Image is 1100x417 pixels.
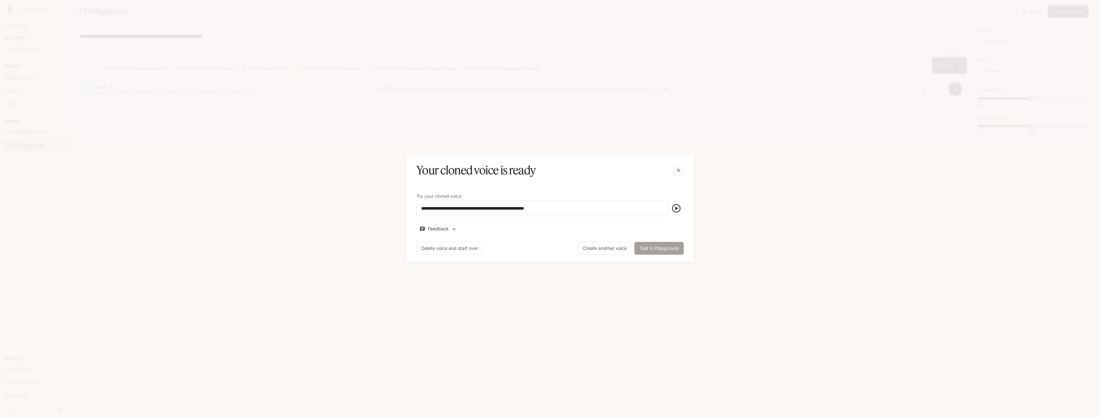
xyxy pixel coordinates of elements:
button: Create another voice [578,242,632,255]
p: Try your cloned voice [416,194,461,198]
button: Delete voice and start over [416,242,483,255]
button: Test in Playground [634,242,684,255]
h5: Your cloned voice is ready [416,162,536,178]
button: Feedback [416,224,460,234]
